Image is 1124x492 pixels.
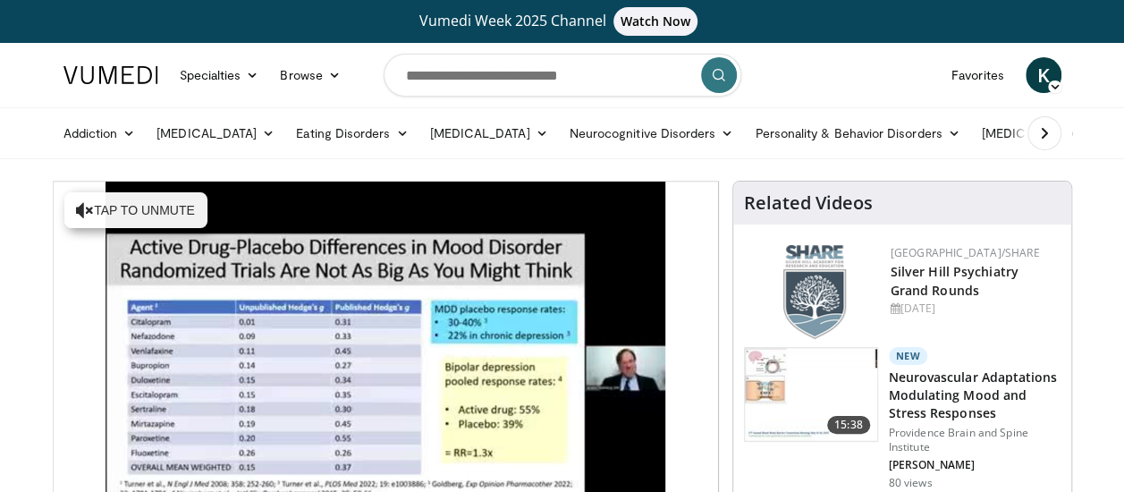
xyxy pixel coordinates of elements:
[169,57,270,93] a: Specialties
[941,57,1015,93] a: Favorites
[66,7,1059,36] a: Vumedi Week 2025 ChannelWatch Now
[889,458,1061,472] p: [PERSON_NAME]
[891,245,1040,260] a: [GEOGRAPHIC_DATA]/SHARE
[744,192,873,214] h4: Related Videos
[889,369,1061,422] h3: Neurovascular Adaptations Modulating Mood and Stress Responses
[744,115,970,151] a: Personality & Behavior Disorders
[744,347,1061,490] a: 15:38 New Neurovascular Adaptations Modulating Mood and Stress Responses Providence Brain and Spi...
[889,476,933,490] p: 80 views
[384,54,741,97] input: Search topics, interventions
[745,348,877,441] img: 4562edde-ec7e-4758-8328-0659f7ef333d.150x105_q85_crop-smart_upscale.jpg
[269,57,351,93] a: Browse
[146,115,285,151] a: [MEDICAL_DATA]
[827,416,870,434] span: 15:38
[53,115,147,151] a: Addiction
[285,115,418,151] a: Eating Disorders
[891,301,1057,317] div: [DATE]
[418,115,558,151] a: [MEDICAL_DATA]
[889,426,1061,454] p: Providence Brain and Spine Institute
[783,245,846,339] img: f8aaeb6d-318f-4fcf-bd1d-54ce21f29e87.png.150x105_q85_autocrop_double_scale_upscale_version-0.2.png
[63,66,158,84] img: VuMedi Logo
[1026,57,1061,93] a: K
[559,115,745,151] a: Neurocognitive Disorders
[889,347,928,365] p: New
[64,192,207,228] button: Tap to unmute
[613,7,698,36] span: Watch Now
[891,263,1018,299] a: Silver Hill Psychiatry Grand Rounds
